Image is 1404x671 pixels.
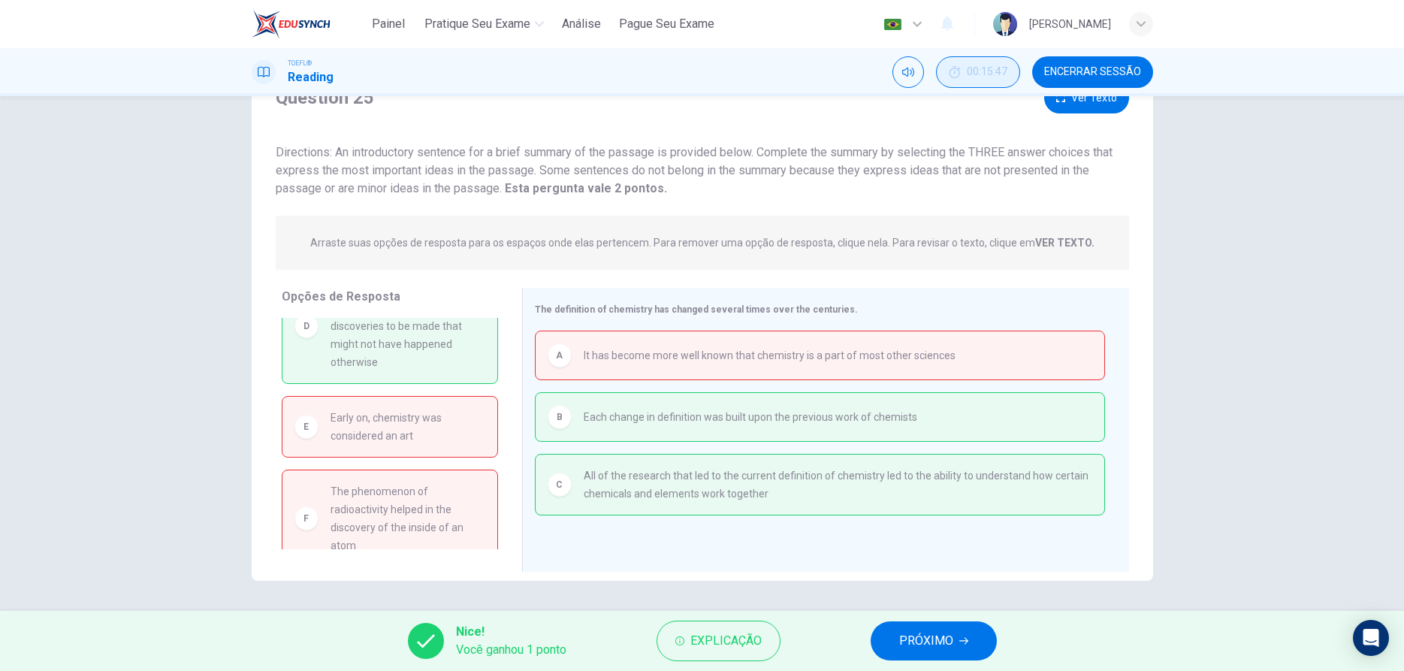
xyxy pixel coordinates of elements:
span: All of the research that led to the current definition of chemistry led to the ability to underst... [584,467,1092,503]
h4: Question 25 [276,86,374,110]
div: F [294,506,319,530]
span: The changing definition of chemistry allowed several of the discoveries to be made that might not... [331,281,485,371]
img: Profile picture [993,12,1017,36]
div: C [548,473,572,497]
span: Pague Seu Exame [619,15,714,33]
p: Arraste suas opções de resposta para os espaços onde elas pertencem. Para remover uma opção de re... [310,237,1095,249]
div: Silenciar [892,56,924,88]
strong: VER TEXTO. [1035,237,1095,249]
span: Pratique seu exame [424,15,530,33]
div: A [548,343,572,367]
div: D [294,314,319,338]
span: 00:15:47 [967,66,1007,78]
span: Opções de Resposta [282,289,400,304]
button: Pratique seu exame [418,11,550,38]
span: Painel [372,15,405,33]
button: Análise [556,11,607,38]
button: Encerrar Sessão [1032,56,1153,88]
button: PRÓXIMO [871,621,997,660]
span: TOEFL® [288,58,312,68]
div: Open Intercom Messenger [1353,620,1389,656]
strong: Esta pergunta vale 2 pontos. [502,181,667,195]
img: EduSynch logo [252,9,331,39]
button: Painel [364,11,412,38]
span: Nice! [456,623,566,641]
h1: Reading [288,68,334,86]
span: Encerrar Sessão [1044,66,1141,78]
div: B [548,405,572,429]
button: Pague Seu Exame [613,11,720,38]
span: Directions: An introductory sentence for a brief summary of the passage is provided below. Comple... [276,145,1113,195]
div: E [294,415,319,439]
div: [PERSON_NAME] [1029,15,1111,33]
span: PRÓXIMO [899,630,953,651]
button: Ver Texto [1044,83,1129,113]
span: Early on, chemistry was considered an art [331,409,485,445]
button: Explicação [657,621,781,661]
div: Esconder [936,56,1020,88]
span: Explicação [690,630,762,651]
span: Each change in definition was built upon the previous work of chemists [584,408,917,426]
img: pt [883,19,902,30]
a: EduSynch logo [252,9,365,39]
span: Você ganhou 1 ponto [456,641,566,659]
span: The phenomenon of radioactivity helped in the discovery of the inside of an atom [331,482,485,555]
span: Análise [562,15,601,33]
span: The definition of chemistry has changed several times over the centuries. [535,304,858,315]
button: 00:15:47 [936,56,1020,88]
span: It has become more well known that chemistry is a part of most other sciences [584,346,956,364]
